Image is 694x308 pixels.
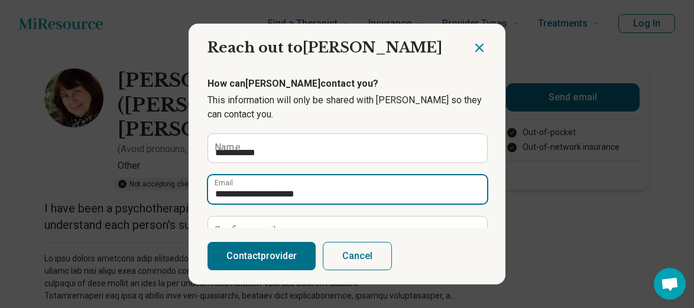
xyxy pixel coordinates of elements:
[323,242,392,270] button: Cancel
[215,143,241,152] label: Name
[207,93,487,122] p: This information will only be shared with [PERSON_NAME] so they can contact you.
[472,41,487,55] button: Close dialog
[207,39,442,56] span: Reach out to [PERSON_NAME]
[207,77,487,91] p: How can [PERSON_NAME] contact you?
[215,225,275,235] label: Confirm email
[215,179,233,186] label: Email
[207,242,316,270] button: Contactprovider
